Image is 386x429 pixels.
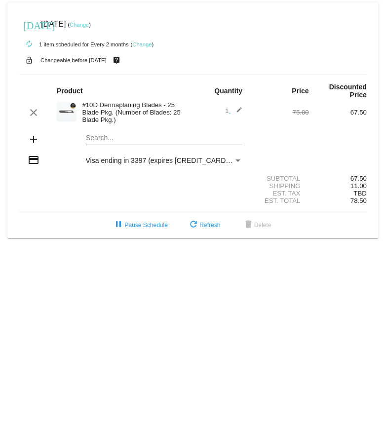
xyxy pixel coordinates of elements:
[57,87,83,95] strong: Product
[19,41,129,47] small: 1 item scheduled for Every 2 months
[28,107,39,118] mat-icon: clear
[113,219,124,231] mat-icon: pause
[242,222,271,229] span: Delete
[111,54,122,67] mat-icon: live_help
[105,216,175,234] button: Pause Schedule
[309,175,367,182] div: 67.50
[86,156,243,164] mat-select: Payment Method
[113,222,167,229] span: Pause Schedule
[251,175,309,182] div: Subtotal
[28,133,39,145] mat-icon: add
[23,19,35,31] mat-icon: [DATE]
[23,54,35,67] mat-icon: lock_open
[251,182,309,190] div: Shipping
[77,101,193,123] div: #10D Dermaplaning Blades - 25 Blade Pkg. (Number of Blades: 25 Blade Pkg.)
[68,22,91,28] small: ( )
[188,219,199,231] mat-icon: refresh
[251,190,309,197] div: Est. Tax
[86,134,243,142] input: Search...
[329,83,367,99] strong: Discounted Price
[251,109,309,116] div: 75.00
[86,156,251,164] span: Visa ending in 3397 (expires [CREDIT_CARD_DATA])
[231,107,242,118] mat-icon: edit
[132,41,152,47] a: Change
[57,102,77,121] img: dermaplanepro-10d-dermaplaning-blade-close-up.png
[353,190,366,197] span: TBD
[131,41,154,47] small: ( )
[23,39,35,50] mat-icon: autorenew
[40,57,107,63] small: Changeable before [DATE]
[70,22,89,28] a: Change
[225,107,242,115] span: 1
[350,197,367,204] span: 78.50
[242,219,254,231] mat-icon: delete
[234,216,279,234] button: Delete
[350,182,367,190] span: 11.00
[251,197,309,204] div: Est. Total
[292,87,309,95] strong: Price
[309,109,367,116] div: 67.50
[214,87,242,95] strong: Quantity
[180,216,228,234] button: Refresh
[28,154,39,166] mat-icon: credit_card
[188,222,220,229] span: Refresh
